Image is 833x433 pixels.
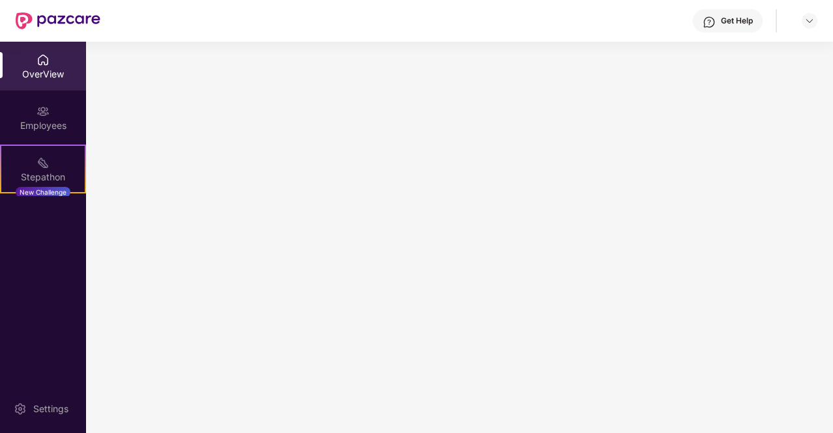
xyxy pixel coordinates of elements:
[16,187,70,197] div: New Challenge
[14,402,27,415] img: svg+xml;base64,PHN2ZyBpZD0iU2V0dGluZy0yMHgyMCIgeG1sbnM9Imh0dHA6Ly93d3cudzMub3JnLzIwMDAvc3ZnIiB3aW...
[1,171,85,184] div: Stepathon
[804,16,815,26] img: svg+xml;base64,PHN2ZyBpZD0iRHJvcGRvd24tMzJ4MzIiIHhtbG5zPSJodHRwOi8vd3d3LnczLm9yZy8yMDAwL3N2ZyIgd2...
[703,16,716,29] img: svg+xml;base64,PHN2ZyBpZD0iSGVscC0zMngzMiIgeG1sbnM9Imh0dHA6Ly93d3cudzMub3JnLzIwMDAvc3ZnIiB3aWR0aD...
[16,12,100,29] img: New Pazcare Logo
[29,402,72,415] div: Settings
[721,16,753,26] div: Get Help
[37,53,50,66] img: svg+xml;base64,PHN2ZyBpZD0iSG9tZSIgeG1sbnM9Imh0dHA6Ly93d3cudzMub3JnLzIwMDAvc3ZnIiB3aWR0aD0iMjAiIG...
[37,156,50,169] img: svg+xml;base64,PHN2ZyB4bWxucz0iaHR0cDovL3d3dy53My5vcmcvMjAwMC9zdmciIHdpZHRoPSIyMSIgaGVpZ2h0PSIyMC...
[37,105,50,118] img: svg+xml;base64,PHN2ZyBpZD0iRW1wbG95ZWVzIiB4bWxucz0iaHR0cDovL3d3dy53My5vcmcvMjAwMC9zdmciIHdpZHRoPS...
